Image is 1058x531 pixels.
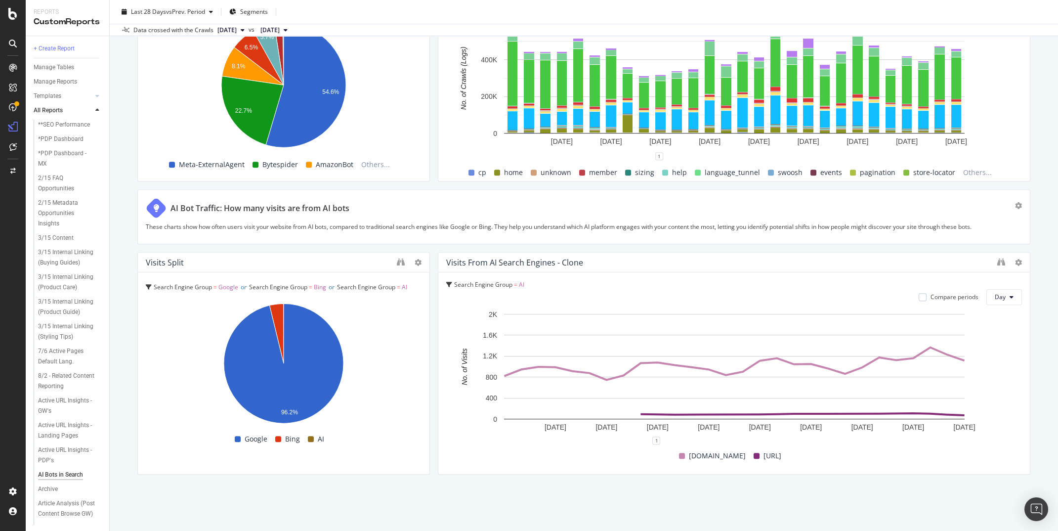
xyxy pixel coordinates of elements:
[337,283,395,291] span: Search Engine Group
[34,105,63,116] div: All Reports
[38,371,102,392] a: 8/2 - Related Content Reporting
[146,222,1022,231] p: These charts show how often users visit your website from AI bots, compared to traditional search...
[846,137,868,145] text: [DATE]
[260,34,274,41] text: 5.7%
[931,293,978,301] div: Compare periods
[454,280,512,289] span: Search Engine Group
[357,159,394,171] span: Others...
[483,352,497,360] text: 1.2K
[800,423,822,431] text: [DATE]
[655,152,663,160] div: 1
[232,63,246,70] text: 8.1%
[997,258,1005,266] div: binoculars
[493,130,497,137] text: 0
[38,134,84,144] div: *PDP Dashboard
[249,25,256,34] span: vs
[896,137,918,145] text: [DATE]
[493,415,497,423] text: 0
[34,105,92,116] a: All Reports
[589,167,617,178] span: member
[179,159,245,171] span: Meta-ExternalAgent
[600,137,622,145] text: [DATE]
[329,283,335,291] span: or
[38,470,102,480] a: AI Bots in Search
[170,203,349,214] div: AI Bot Traffic: How many visits are from AI bots
[545,423,566,431] text: [DATE]
[38,445,94,466] div: Active URL Insights - PDP's
[38,420,96,441] div: Active URL Insights - Landing Pages
[318,433,324,445] span: AI
[34,8,101,16] div: Reports
[213,24,249,36] button: [DATE]
[133,26,213,35] div: Data crossed with the Crawls
[218,283,238,291] span: Google
[34,77,77,87] div: Manage Reports
[705,167,760,178] span: language_tunnel
[402,283,407,291] span: AI
[38,134,102,144] a: *PDP Dashboard
[38,198,102,229] a: 2/15 Metadata Opportunities Insights
[146,298,422,432] svg: A chart.
[38,396,102,416] a: Active URL Insights - GW's
[763,450,781,462] span: [URL]
[1015,202,1022,209] div: gear
[38,148,102,169] a: *PDP Dashboard - MX
[213,283,217,291] span: =
[314,283,326,291] span: Bing
[217,26,237,35] span: 2025 Sep. 13th
[550,137,572,145] text: [DATE]
[256,24,292,36] button: [DATE]
[672,167,687,178] span: help
[748,137,769,145] text: [DATE]
[322,88,339,95] text: 54.6%
[652,437,660,444] div: 1
[438,252,1030,475] div: Visits from AI Search Engines - CloneSearch Engine Group = AICompare periodsDayA chart.1[DOMAIN_N...
[959,167,996,178] span: Others...
[699,137,720,145] text: [DATE]
[397,283,400,291] span: =
[38,247,102,268] a: 3/15 Internal Linking (Buying Guides)
[38,272,96,293] div: 3/15 Internal Linking (Product Care)
[481,56,497,64] text: 400K
[281,409,298,416] text: 96.2%
[38,173,93,194] div: 2/15 FAQ Opportunities
[698,423,719,431] text: [DATE]
[38,484,102,494] a: Archive
[541,167,571,178] span: unknown
[245,44,258,51] text: 6.5%
[485,373,497,381] text: 800
[38,321,96,342] div: 3/15 Internal Linking (Styling Tips)
[38,272,102,293] a: 3/15 Internal Linking (Product Care)
[34,62,102,73] a: Manage Tables
[34,77,102,87] a: Manage Reports
[38,198,96,229] div: 2/15 Metadata Opportunities Insights
[249,283,307,291] span: Search Engine Group
[635,167,654,178] span: sizing
[483,331,497,339] text: 1.6K
[260,26,280,35] span: 2025 Aug. 16th
[38,346,95,367] div: 7/6 Active Pages Default Lang.
[749,423,770,431] text: [DATE]
[1024,497,1048,521] div: Open Intercom Messenger
[166,7,205,16] span: vs Prev. Period
[38,233,74,243] div: 3/15 Content
[38,420,102,441] a: Active URL Insights - Landing Pages
[38,120,102,130] a: **SEO Performance
[519,280,524,289] span: AI
[820,167,842,178] span: events
[34,62,74,73] div: Manage Tables
[34,91,92,101] a: Templates
[146,258,184,267] div: Visits Split
[38,120,90,130] div: **SEO Performance
[118,4,217,20] button: Last 28 DaysvsPrev. Period
[446,18,1022,156] svg: A chart.
[240,7,268,16] span: Segments
[514,280,517,289] span: =
[245,433,267,445] span: Google
[913,167,955,178] span: store-locator
[649,137,671,145] text: [DATE]
[481,92,497,100] text: 200K
[38,498,97,519] div: Article Analysis (Post Content Browse GW)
